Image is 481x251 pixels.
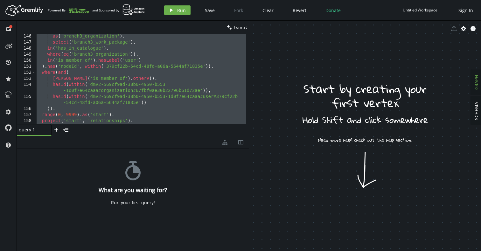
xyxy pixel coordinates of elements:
button: Fork [229,5,248,15]
div: 153 [17,76,36,82]
div: 148 [17,45,36,52]
div: and Sponsored by [92,4,145,16]
span: query 1 [19,127,44,133]
span: Revert [293,7,306,13]
div: 155 [17,94,36,106]
button: Format [225,21,249,34]
div: 152 [17,70,36,76]
img: AWS Neptune [122,4,145,15]
button: Donate [321,5,345,15]
div: 156 [17,106,36,112]
div: 157 [17,112,36,118]
div: 149 [17,52,36,58]
div: Powered By [48,5,89,16]
div: 150 [17,58,36,64]
div: Untitled Workspace [403,8,437,12]
span: Run [177,7,186,13]
span: Format [234,24,247,30]
div: Run your first query! [111,200,155,206]
button: Sign In [455,5,476,15]
h4: What are you waiting for? [99,187,167,193]
div: 151 [17,64,36,70]
div: 154 [17,82,36,94]
span: Donate [325,7,341,13]
div: 158 [17,118,36,124]
div: 146 [17,33,36,39]
span: SCHEMA [473,102,479,120]
span: Save [205,7,215,13]
span: Clear [262,7,274,13]
button: Run [164,5,191,15]
button: Save [200,5,220,15]
button: Clear [258,5,278,15]
div: 147 [17,39,36,45]
span: GRAPH [473,75,479,90]
span: Sign In [458,7,473,13]
span: Fork [234,7,243,13]
button: Revert [288,5,311,15]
